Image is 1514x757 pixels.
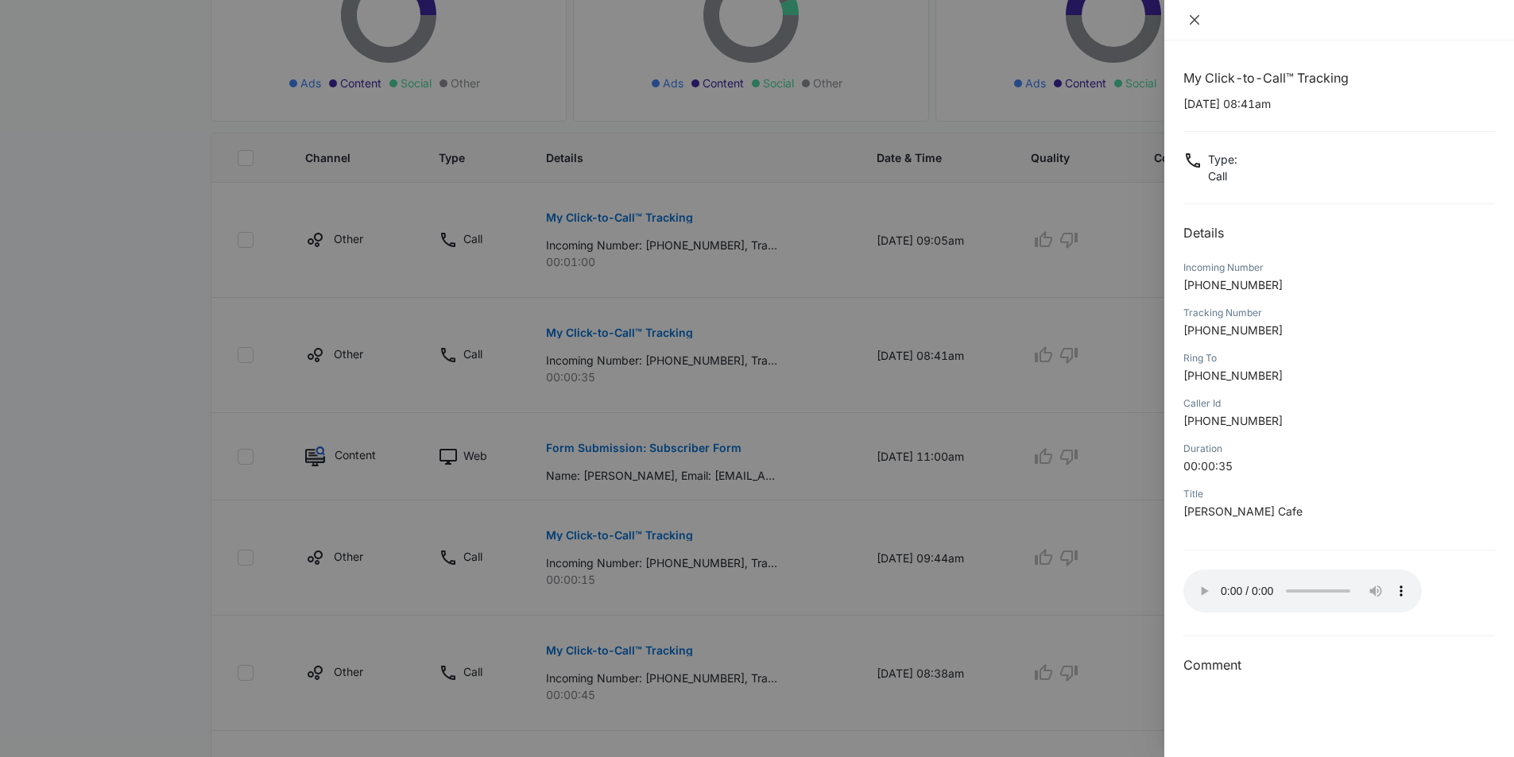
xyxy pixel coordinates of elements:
[1183,369,1283,382] span: [PHONE_NUMBER]
[1183,396,1495,411] div: Caller Id
[1183,459,1233,473] span: 00:00:35
[1183,351,1495,365] div: Ring To
[1183,68,1495,87] h1: My Click-to-Call™ Tracking
[1208,168,1237,184] p: Call
[1188,14,1201,26] span: close
[1183,278,1283,292] span: [PHONE_NUMBER]
[1183,504,1303,518] span: [PERSON_NAME] Cafe
[1183,261,1495,275] div: Incoming Number
[1183,487,1495,501] div: Title
[1183,414,1283,427] span: [PHONE_NUMBER]
[1183,442,1495,456] div: Duration
[1183,655,1495,674] h3: Comment
[1183,570,1422,612] audio: Your browser does not support the audio tag.
[1183,223,1495,242] h2: Details
[1183,323,1283,337] span: [PHONE_NUMBER]
[1183,95,1495,112] p: [DATE] 08:41am
[1208,151,1237,168] p: Type :
[1183,306,1495,320] div: Tracking Number
[1183,13,1206,27] button: Close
